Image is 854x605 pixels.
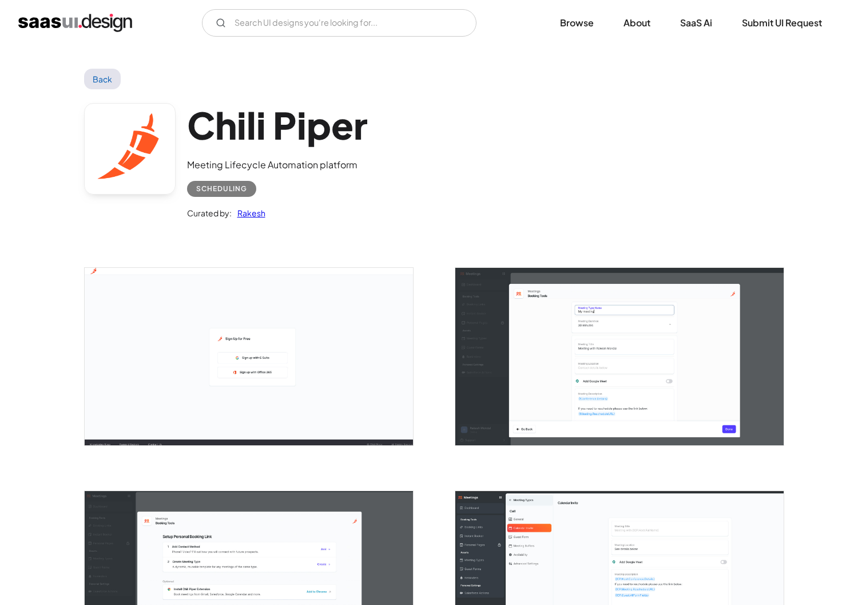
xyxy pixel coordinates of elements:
a: About [610,10,664,35]
div: Curated by: [187,206,232,220]
a: Rakesh [232,206,265,220]
div: Meeting Lifecycle Automation platform [187,158,368,172]
img: 6016924a7ad9e216f3eebb3c_Chili-Piper-book-meeting-tools-2.jpg [455,268,784,445]
form: Email Form [202,9,476,37]
a: Browse [546,10,607,35]
a: open lightbox [85,268,413,445]
input: Search UI designs you're looking for... [202,9,476,37]
img: 6016924a0cb00c58e4d206fe_Chili-Piper---Sign-up.jpg [85,268,413,445]
div: Scheduling [196,182,247,196]
a: Back [84,69,121,89]
a: SaaS Ai [666,10,726,35]
a: home [18,14,132,32]
h1: Chili Piper [187,103,368,147]
a: Submit UI Request [728,10,836,35]
a: open lightbox [455,268,784,445]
